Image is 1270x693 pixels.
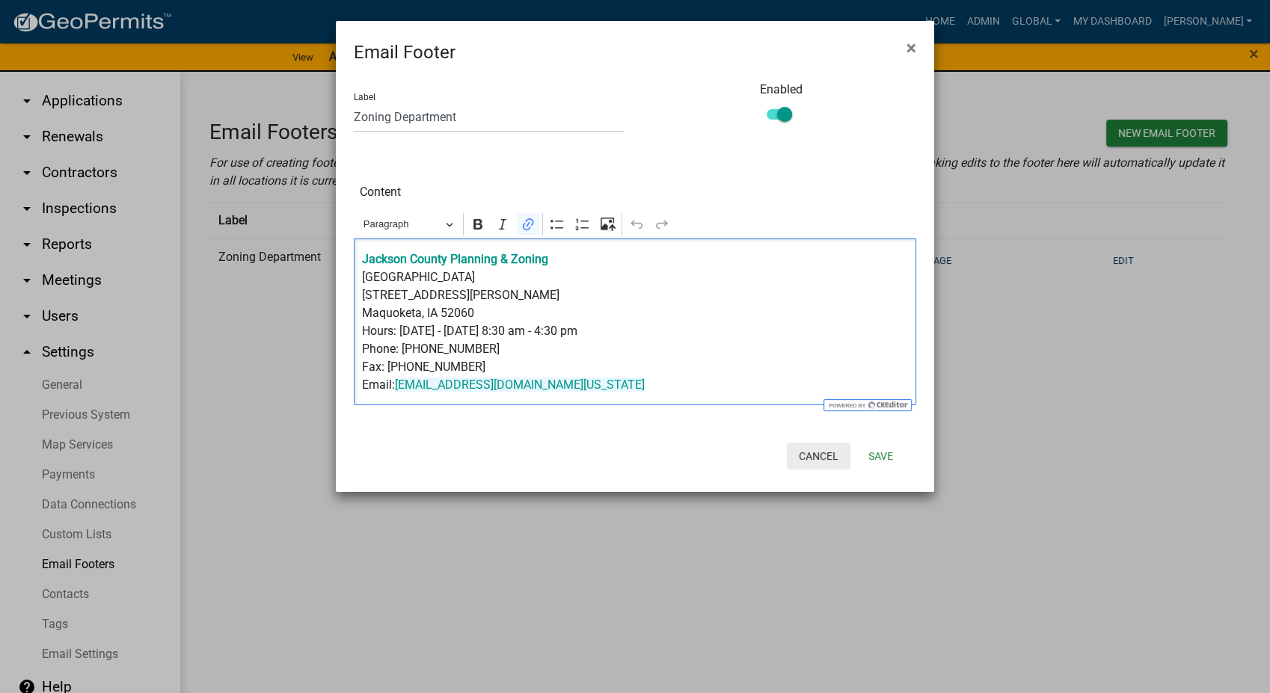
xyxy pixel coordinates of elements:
[354,39,455,66] h4: Email Footer
[354,180,407,204] label: Content
[363,215,441,233] span: Paragraph
[354,238,916,405] div: Editor editing area: main. Press Alt+0 for help.
[732,81,829,99] div: Enabled
[827,402,865,409] span: Powered by
[395,378,645,392] a: [EMAIL_ADDRESS][DOMAIN_NAME][US_STATE]
[907,37,916,58] span: ×
[787,443,850,469] button: Cancel
[362,250,909,394] p: [GEOGRAPHIC_DATA] [STREET_ADDRESS][PERSON_NAME] Maquoketa, IA 52060 Hours: [DATE] - [DATE] 8:30 a...
[856,443,905,469] button: Save
[354,210,916,238] div: Editor toolbar
[895,27,928,69] button: Close
[362,252,548,266] a: Jackson County Planning & Zoning
[357,213,460,236] button: Paragraph, Heading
